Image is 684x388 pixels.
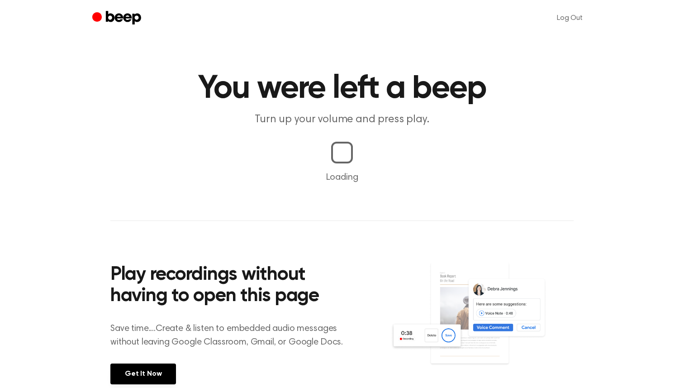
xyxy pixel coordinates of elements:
[110,264,354,307] h2: Play recordings without having to open this page
[110,72,574,105] h1: You were left a beep
[548,7,592,29] a: Log Out
[110,364,176,384] a: Get It Now
[11,171,673,184] p: Loading
[390,262,574,383] img: Voice Comments on Docs and Recording Widget
[110,322,354,349] p: Save time....Create & listen to embedded audio messages without leaving Google Classroom, Gmail, ...
[168,112,516,127] p: Turn up your volume and press play.
[92,10,143,27] a: Beep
